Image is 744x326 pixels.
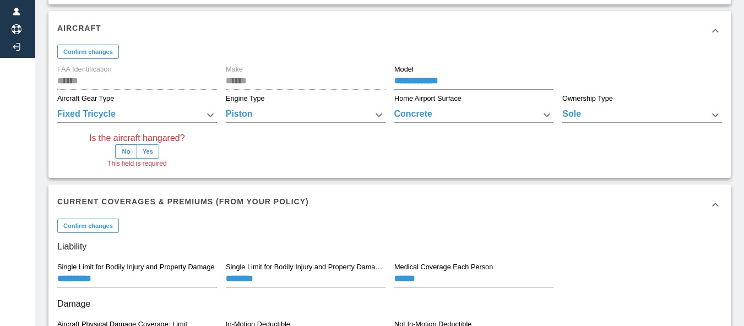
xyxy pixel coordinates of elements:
div: Aircraft [48,11,731,51]
label: Engine Type [226,94,265,104]
label: Ownership Type [562,94,613,104]
label: Is the aircraft hangared? [89,132,184,144]
label: Single Limit for Bodily Injury and Property Damage Each Passenger [226,262,385,272]
h6: Aircraft [57,22,101,34]
button: Confirm changes [57,45,119,59]
h6: Current Coverages & Premiums (from your policy) [57,195,309,208]
label: Aircraft Gear Type [57,94,114,104]
label: Home Airport Surface [394,94,461,104]
h6: Liability [57,239,722,254]
label: FAA Identification [57,64,112,74]
button: Yes [137,144,159,159]
div: Current Coverages & Premiums (from your policy) [48,184,731,224]
label: Medical Coverage Each Person [394,262,493,272]
label: Model [394,64,414,74]
div: Concrete [394,107,554,123]
div: Fixed Tricycle [57,107,217,123]
button: Confirm changes [57,219,119,233]
button: No [115,144,137,159]
h6: Damage [57,296,722,312]
label: Single Limit for Bodily Injury and Property Damage [57,262,215,272]
label: Make [226,64,243,74]
div: Sole [562,107,722,123]
span: This field is required [107,159,166,170]
div: Piston [226,107,385,123]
